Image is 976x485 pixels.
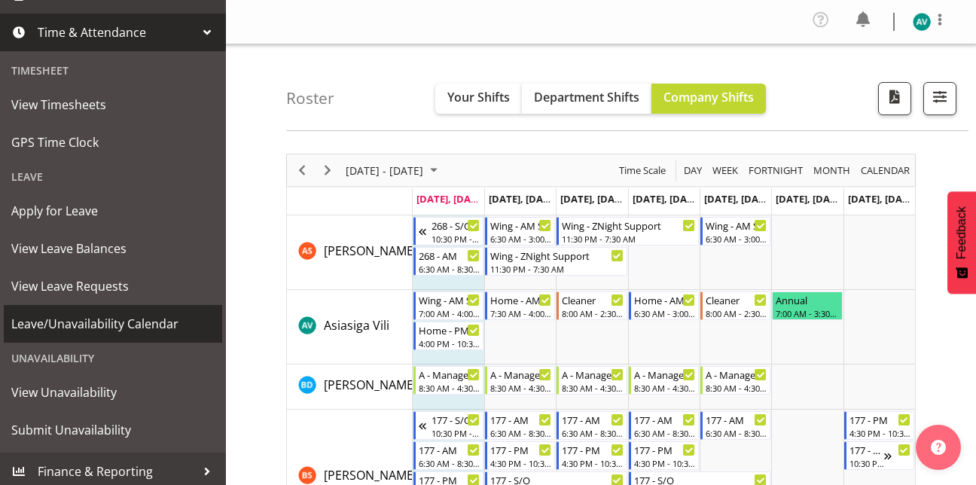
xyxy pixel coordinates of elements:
div: 11:30 PM - 7:30 AM [490,263,624,275]
span: Fortnight [747,161,804,180]
button: Company Shifts [651,84,766,114]
div: Home - AM Support 2 [634,292,695,307]
span: GPS Time Clock [11,131,215,154]
div: Unavailability [4,343,222,374]
div: 7:30 AM - 4:00 PM [490,307,551,319]
a: [PERSON_NAME] [324,376,417,394]
div: 177 - AM [490,412,551,427]
div: 7:00 AM - 3:30 PM [776,307,838,319]
div: Asiasiga Vili"s event - Cleaner Begin From Wednesday, September 10, 2025 at 8:00:00 AM GMT+12:00 ... [557,291,627,320]
a: GPS Time Clock [4,124,222,161]
button: Department Shifts [522,84,651,114]
button: Your Shifts [435,84,522,114]
div: Wing - AM Support 1 [706,218,767,233]
img: help-xxl-2.png [931,440,946,455]
div: 4:30 PM - 10:30 PM [634,457,695,469]
div: A - Manager [562,367,623,382]
button: Timeline Week [710,161,741,180]
button: Previous [292,161,313,180]
div: Home - AM Support 3 [490,292,551,307]
div: Billie Sothern"s event - 177 - PM Begin From Thursday, September 11, 2025 at 4:30:00 PM GMT+12:00... [629,441,699,470]
div: 10:30 PM - 6:30 AM [432,233,480,245]
div: Billie Sothern"s event - 177 - AM Begin From Friday, September 12, 2025 at 6:30:00 AM GMT+12:00 E... [700,411,770,440]
div: 6:30 AM - 8:30 AM [419,457,480,469]
div: Timesheet [4,55,222,86]
button: Feedback - Show survey [947,191,976,294]
div: 6:30 AM - 3:00 PM [706,233,767,245]
div: Billie Sothern"s event - 177 - AM Begin From Tuesday, September 9, 2025 at 6:30:00 AM GMT+12:00 E... [485,411,555,440]
div: Asiasiga Vili"s event - Annual Begin From Saturday, September 13, 2025 at 7:00:00 AM GMT+12:00 En... [772,291,842,320]
button: Download a PDF of the roster according to the set date range. [878,82,911,115]
div: 8:00 AM - 2:30 PM [706,307,767,319]
div: 8:30 AM - 4:30 PM [706,382,767,394]
div: 177 - PM [490,442,551,457]
div: Wing - ZNight Support [562,218,695,233]
div: A - Manager [634,367,695,382]
h4: Roster [286,90,334,107]
button: Month [859,161,913,180]
span: [DATE], [DATE] [489,192,557,206]
div: Wing - AM Support 1 [490,218,551,233]
div: Billie Sothern"s event - 177 - AM Begin From Monday, September 8, 2025 at 6:30:00 AM GMT+12:00 En... [413,441,483,470]
span: calendar [859,161,911,180]
div: A - Manager [419,367,480,382]
div: 177 - S/O [432,412,480,427]
div: Barbara Dunlop"s event - A - Manager Begin From Tuesday, September 9, 2025 at 8:30:00 AM GMT+12:0... [485,366,555,395]
span: Apply for Leave [11,200,215,222]
button: Time Scale [617,161,669,180]
div: Billie Sothern"s event - 177 - PM Begin From Tuesday, September 9, 2025 at 4:30:00 PM GMT+12:00 E... [485,441,555,470]
div: Previous [289,154,315,186]
div: Arshdeep Singh"s event - 268 - S/O Begin From Sunday, September 7, 2025 at 10:30:00 PM GMT+12:00 ... [413,217,483,246]
div: Annual [776,292,838,307]
span: [DATE], [DATE] [848,192,917,206]
div: 6:30 AM - 3:00 PM [634,307,695,319]
div: 4:00 PM - 10:30 PM [419,337,480,349]
span: Month [812,161,852,180]
div: Asiasiga Vili"s event - Home - AM Support 3 Begin From Tuesday, September 9, 2025 at 7:30:00 AM G... [485,291,555,320]
img: asiasiga-vili8528.jpg [913,13,931,31]
span: [DATE], [DATE] [704,192,773,206]
div: 268 - S/O [432,218,480,233]
span: Department Shifts [534,89,639,105]
span: Leave/Unavailability Calendar [11,313,215,335]
button: Fortnight [746,161,806,180]
div: 4:30 PM - 10:30 PM [849,427,910,439]
div: 8:30 AM - 4:30 PM [490,382,551,394]
div: 8:30 AM - 4:30 PM [634,382,695,394]
div: Billie Sothern"s event - 177 - PM Begin From Sunday, September 14, 2025 at 4:30:00 PM GMT+12:00 E... [844,411,914,440]
div: 8:30 AM - 4:30 PM [419,382,480,394]
div: 177 - AM [706,412,767,427]
div: 11:30 PM - 7:30 AM [562,233,695,245]
button: Filter Shifts [923,82,956,115]
div: Arshdeep Singh"s event - 268 - AM Begin From Monday, September 8, 2025 at 6:30:00 AM GMT+12:00 En... [413,247,483,276]
div: Arshdeep Singh"s event - Wing - AM Support 1 Begin From Friday, September 12, 2025 at 6:30:00 AM ... [700,217,770,246]
span: [DATE] - [DATE] [344,161,425,180]
div: Billie Sothern"s event - 177 - S/O Begin From Sunday, September 14, 2025 at 10:30:00 PM GMT+12:00... [844,441,914,470]
div: Asiasiga Vili"s event - Cleaner Begin From Friday, September 12, 2025 at 8:00:00 AM GMT+12:00 End... [700,291,770,320]
div: Cleaner [562,292,623,307]
div: 177 - AM [419,442,480,457]
div: A - Manager [490,367,551,382]
span: View Unavailability [11,381,215,404]
div: 8:00 AM - 2:30 PM [562,307,623,319]
a: View Leave Requests [4,267,222,305]
td: Arshdeep Singh resource [287,215,413,290]
div: 7:00 AM - 4:00 PM [419,307,480,319]
div: Wing - ZNight Support [490,248,624,263]
span: Feedback [955,206,968,259]
div: 10:30 PM - 6:30 AM [432,427,480,439]
div: Barbara Dunlop"s event - A - Manager Begin From Thursday, September 11, 2025 at 8:30:00 AM GMT+12... [629,366,699,395]
span: [PERSON_NAME] [324,377,417,393]
span: [PERSON_NAME] [324,242,417,259]
span: Week [711,161,740,180]
div: Cleaner [706,292,767,307]
a: View Leave Balances [4,230,222,267]
button: Timeline Month [811,161,853,180]
span: Day [682,161,703,180]
div: Barbara Dunlop"s event - A - Manager Begin From Monday, September 8, 2025 at 8:30:00 AM GMT+12:00... [413,366,483,395]
span: View Leave Requests [11,275,215,297]
div: 6:30 AM - 3:00 PM [490,233,551,245]
button: September 08 - 14, 2025 [343,161,444,180]
span: [DATE], [DATE] [633,192,701,206]
span: Your Shifts [447,89,510,105]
